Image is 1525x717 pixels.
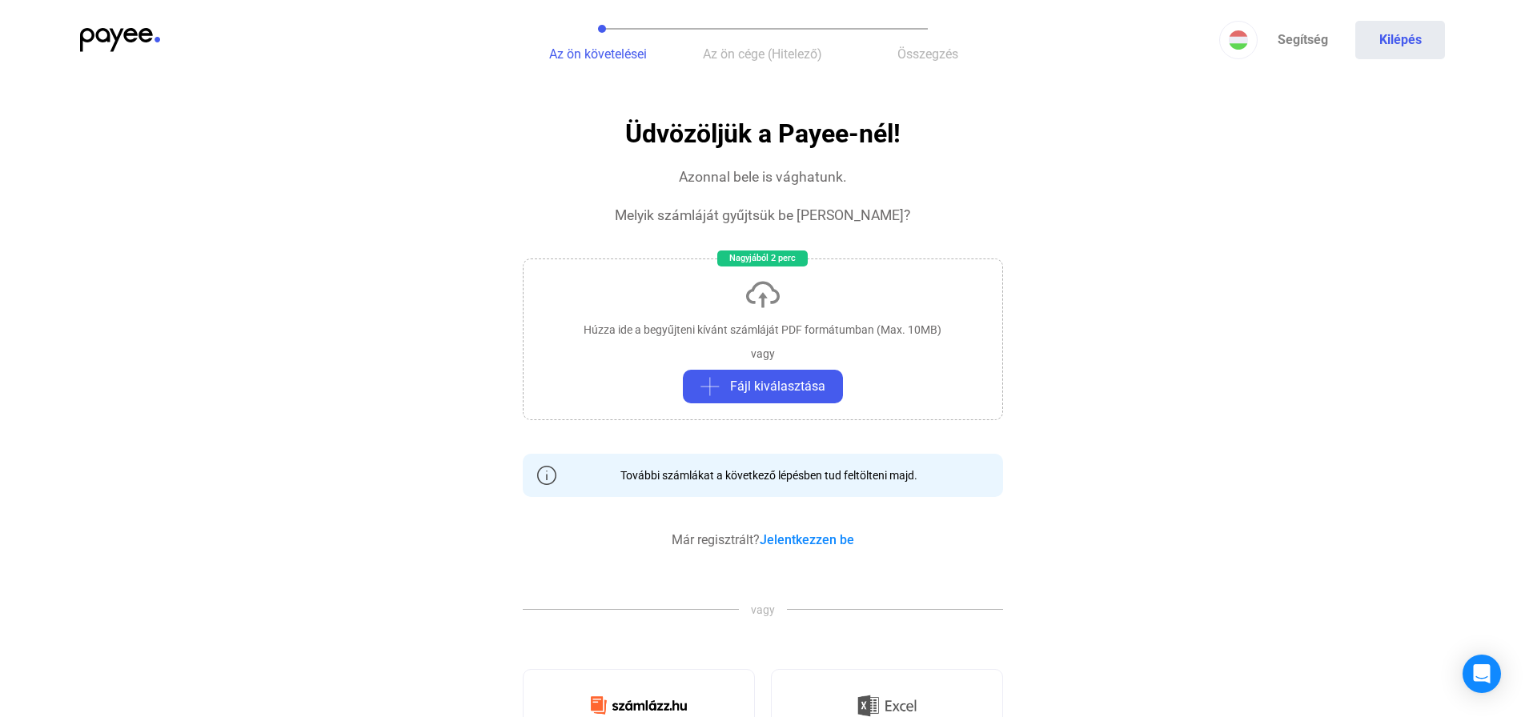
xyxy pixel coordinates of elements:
img: plus-grey [700,377,720,396]
img: info-grey-outline [537,466,556,485]
span: vagy [739,602,787,618]
a: Jelentkezzen be [760,532,854,547]
img: payee-logo [80,28,160,52]
div: vagy [751,346,775,362]
span: Összegzés [897,46,958,62]
div: További számlákat a következő lépésben tud feltölteni majd. [608,467,917,483]
div: Húzza ide a begyűjteni kívánt számláját PDF formátumban (Max. 10MB) [584,322,941,338]
img: HU [1229,30,1248,50]
img: upload-cloud [744,275,782,314]
div: Már regisztrált? [672,531,854,550]
div: Melyik számláját gyűjtsük be [PERSON_NAME]? [615,206,910,225]
span: Az ön cége (Hitelező) [703,46,822,62]
a: Segítség [1258,21,1347,59]
h1: Üdvözöljük a Payee-nél! [625,120,901,148]
div: Open Intercom Messenger [1463,655,1501,693]
button: plus-greyFájl kiválasztása [683,370,843,403]
span: Az ön követelései [549,46,647,62]
button: HU [1219,21,1258,59]
div: Azonnal bele is vághatunk. [679,167,847,186]
div: Nagyjából 2 perc [717,250,808,266]
span: Fájl kiválasztása [730,377,825,396]
button: Kilépés [1355,21,1445,59]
